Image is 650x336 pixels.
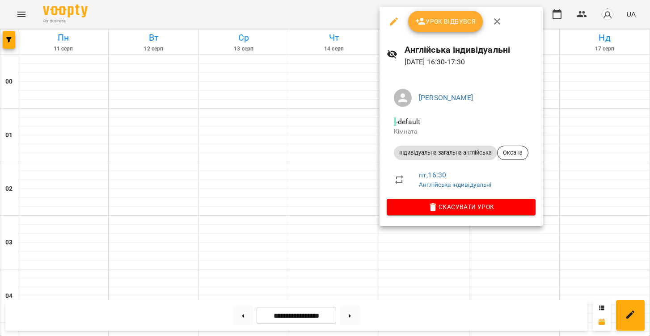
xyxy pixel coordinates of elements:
span: Індивідуальна загальна англійська [394,149,497,157]
a: пт , 16:30 [419,171,446,179]
span: Скасувати Урок [394,202,528,212]
button: Скасувати Урок [387,199,536,215]
div: Оксана [497,146,528,160]
span: Урок відбувся [415,16,476,27]
span: Оксана [498,149,528,157]
a: [PERSON_NAME] [419,93,473,102]
a: Англійська індивідуальні [419,181,492,188]
p: [DATE] 16:30 - 17:30 [405,57,536,67]
button: Урок відбувся [408,11,483,32]
span: - default [394,118,422,126]
p: Кімната [394,127,528,136]
h6: Англійська індивідуальні [405,43,536,57]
